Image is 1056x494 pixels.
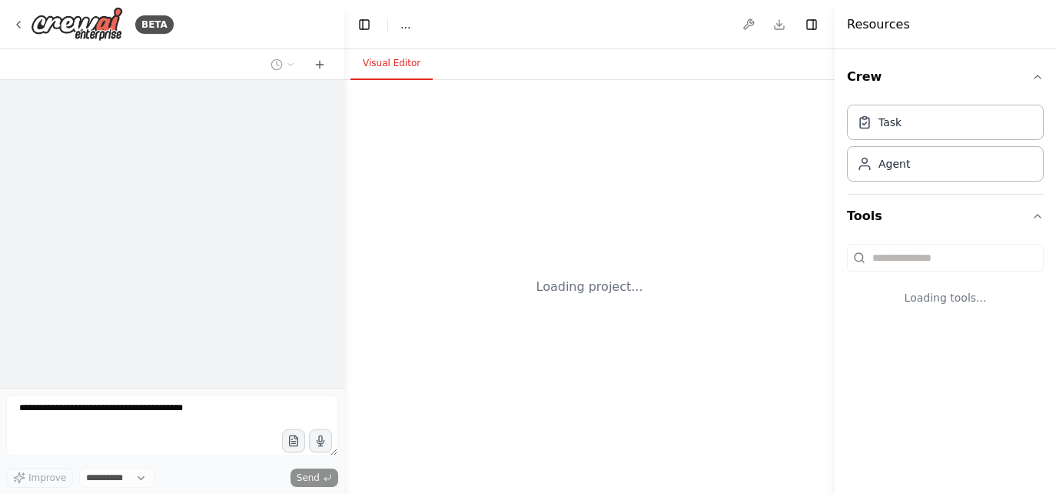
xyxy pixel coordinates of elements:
img: Logo [31,7,123,42]
button: Crew [847,55,1044,98]
button: Upload files [282,429,305,452]
div: Loading project... [536,278,643,296]
span: Send [297,472,320,484]
div: Tools [847,238,1044,330]
nav: breadcrumb [400,17,410,32]
button: Improve [6,468,73,488]
div: Agent [878,156,910,172]
button: Switch to previous chat [264,55,301,74]
div: Loading tools... [847,278,1044,318]
button: Hide left sidebar [354,14,375,35]
span: ... [400,17,410,32]
div: Crew [847,98,1044,194]
button: Hide right sidebar [801,14,822,35]
div: Task [878,115,902,130]
button: Visual Editor [350,48,433,80]
button: Click to speak your automation idea [309,429,332,452]
div: BETA [135,15,174,34]
button: Tools [847,195,1044,238]
h4: Resources [847,15,910,34]
span: Improve [28,472,66,484]
button: Start a new chat [307,55,332,74]
button: Send [291,469,338,487]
